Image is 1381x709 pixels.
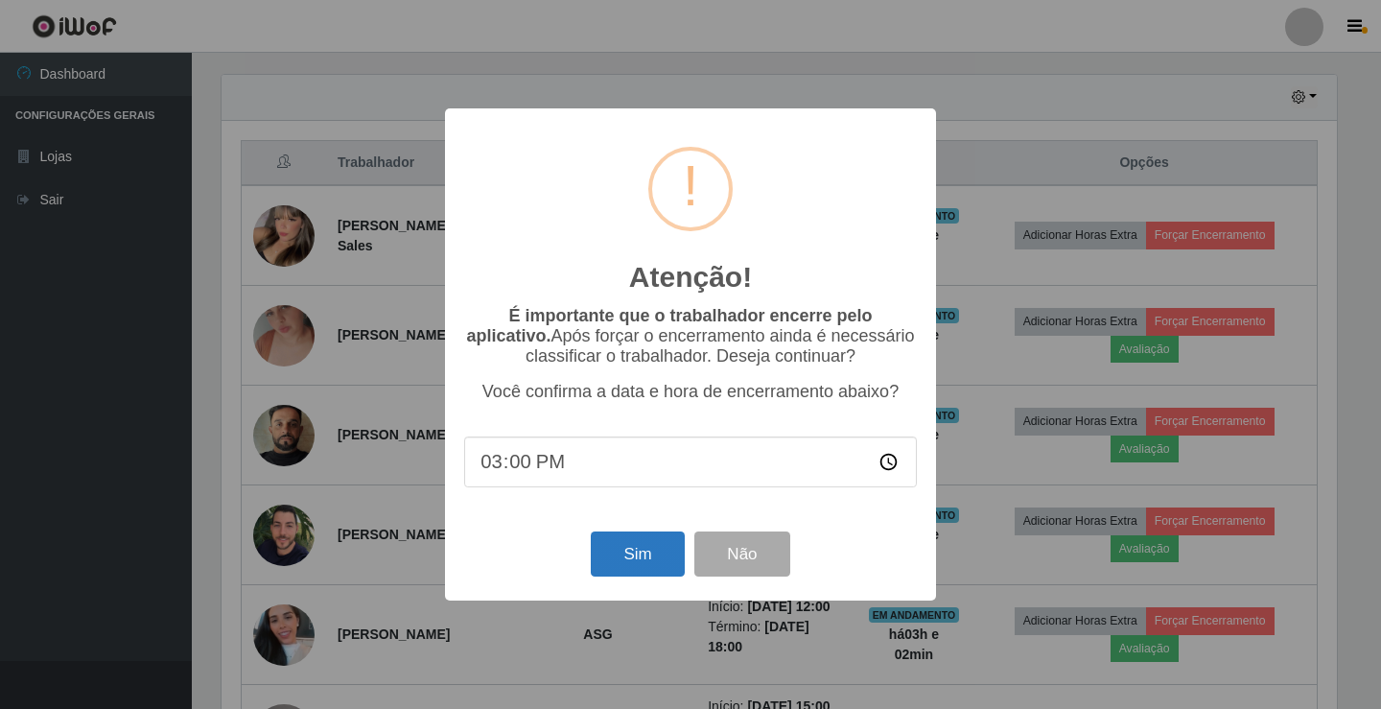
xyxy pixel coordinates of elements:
[464,382,917,402] p: Você confirma a data e hora de encerramento abaixo?
[464,306,917,366] p: Após forçar o encerramento ainda é necessário classificar o trabalhador. Deseja continuar?
[694,532,789,577] button: Não
[629,260,752,295] h2: Atenção!
[591,532,684,577] button: Sim
[466,306,872,345] b: É importante que o trabalhador encerre pelo aplicativo.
